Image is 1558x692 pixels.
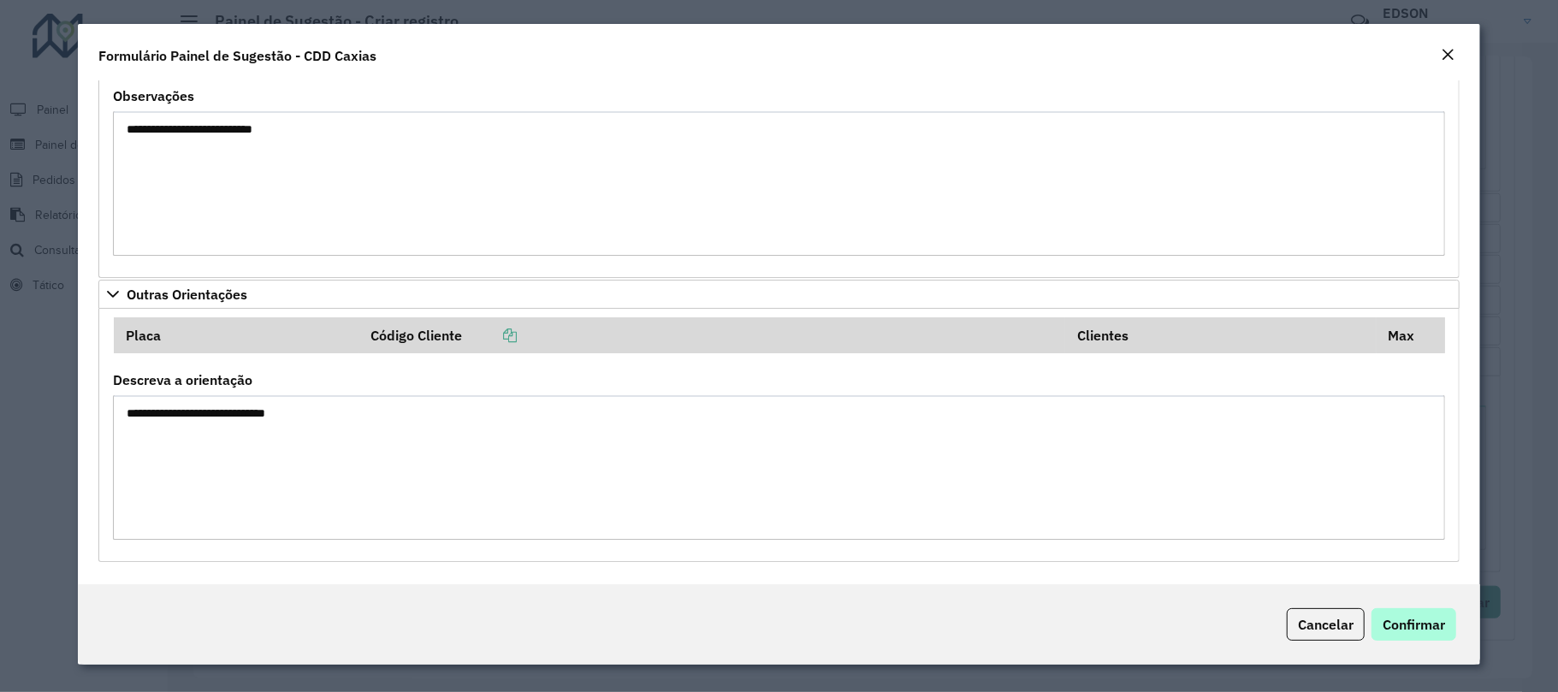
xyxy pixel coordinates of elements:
[114,317,359,353] th: Placa
[1065,317,1377,353] th: Clientes
[462,327,517,344] a: Copiar
[113,86,194,106] label: Observações
[113,370,252,390] label: Descreva a orientação
[1441,48,1454,62] em: Fechar
[98,309,1460,562] div: Outras Orientações
[1436,44,1460,67] button: Close
[1383,616,1445,633] span: Confirmar
[1287,608,1365,641] button: Cancelar
[98,280,1460,309] a: Outras Orientações
[1377,317,1445,353] th: Max
[1298,616,1354,633] span: Cancelar
[1371,608,1456,641] button: Confirmar
[358,317,1065,353] th: Código Cliente
[127,287,247,301] span: Outras Orientações
[98,45,376,66] h4: Formulário Painel de Sugestão - CDD Caxias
